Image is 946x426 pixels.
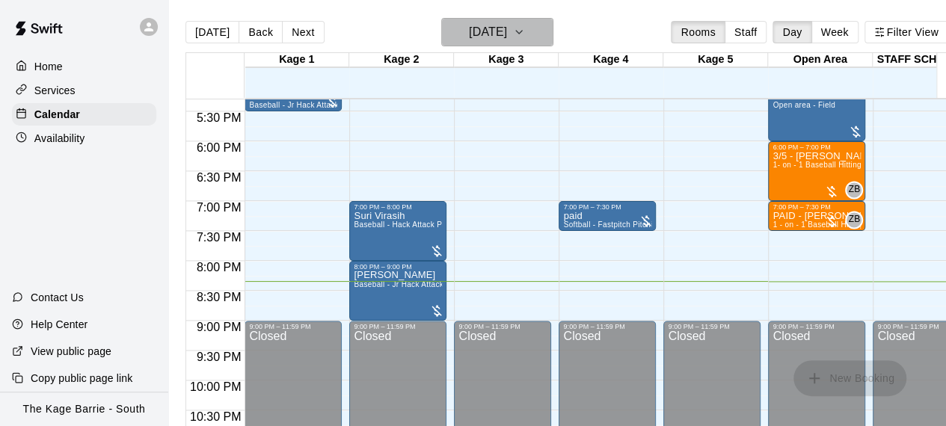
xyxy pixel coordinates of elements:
[725,21,767,43] button: Staff
[469,22,507,43] h6: [DATE]
[768,141,865,201] div: 6:00 PM – 7:00 PM: 3/5 - Matthew Money
[249,101,516,109] span: Baseball - Jr Hack Attack with Feeder - DO NOT NEED SECOND PERSON
[768,81,865,141] div: 5:00 PM – 6:00 PM: MEMBER
[845,211,863,229] div: Zach Biery
[193,171,245,184] span: 6:30 PM
[851,181,863,199] span: Zach Biery
[12,79,156,102] a: Services
[848,212,860,227] span: ZB
[34,131,85,146] p: Availability
[34,83,76,98] p: Services
[458,323,523,330] div: 9:00 PM – 11:59 PM
[186,410,245,423] span: 10:30 PM
[34,107,80,122] p: Calendar
[239,21,283,43] button: Back
[354,280,638,288] span: Baseball - Jr Hack Attack Pitching Machine - Perfect for all ages and skill levels!
[773,323,838,330] div: 9:00 PM – 11:59 PM
[349,261,446,321] div: 8:00 PM – 9:00 PM: Matthew Dell’Unto
[793,371,906,383] span: You don't have the permission to add bookings
[845,181,863,199] div: Zach Biery
[851,211,863,229] span: Zach Biery
[193,261,245,274] span: 8:00 PM
[185,21,239,43] button: [DATE]
[245,53,349,67] div: Kage 1
[768,53,873,67] div: Open Area
[186,380,245,393] span: 10:00 PM
[811,21,859,43] button: Week
[193,351,245,363] span: 9:30 PM
[563,203,624,211] div: 7:00 PM – 7:30 PM
[249,323,314,330] div: 9:00 PM – 11:59 PM
[23,401,146,417] p: The Kage Barrie - South
[454,53,559,67] div: Kage 3
[31,371,132,386] p: Copy public page link
[193,111,245,124] span: 5:30 PM
[12,55,156,78] a: Home
[773,220,863,229] span: 1 - on - 1 Baseball Hitting
[671,21,725,43] button: Rooms
[354,263,415,271] div: 8:00 PM – 9:00 PM
[773,21,811,43] button: Day
[563,220,847,229] span: Softball - Fastpitch Pitching Machine - Requires second person to feed machine
[349,201,446,261] div: 7:00 PM – 8:00 PM: Suri Virasih
[193,321,245,333] span: 9:00 PM
[559,53,663,67] div: Kage 4
[34,59,63,74] p: Home
[31,290,84,305] p: Contact Us
[877,323,942,330] div: 9:00 PM – 11:59 PM
[668,323,733,330] div: 9:00 PM – 11:59 PM
[282,21,324,43] button: Next
[193,201,245,214] span: 7:00 PM
[31,344,111,359] p: View public page
[12,103,156,126] a: Calendar
[773,161,883,169] span: 1- on - 1 Baseball Hitting Clinic
[848,182,860,197] span: ZB
[349,53,454,67] div: Kage 2
[773,101,835,109] span: Open area - Field
[193,291,245,303] span: 8:30 PM
[441,18,553,46] button: [DATE]
[31,317,87,332] p: Help Center
[773,143,834,151] div: 6:00 PM – 7:00 PM
[193,141,245,154] span: 6:00 PM
[663,53,768,67] div: Kage 5
[354,220,615,229] span: Baseball - Hack Attack Pitching Machine - Ideal for 14U and older players
[193,231,245,244] span: 7:30 PM
[768,201,865,231] div: 7:00 PM – 7:30 PM: PAID - Dante Douglas
[354,203,415,211] div: 7:00 PM – 8:00 PM
[354,323,419,330] div: 9:00 PM – 11:59 PM
[773,203,834,211] div: 7:00 PM – 7:30 PM
[563,323,628,330] div: 9:00 PM – 11:59 PM
[559,201,656,231] div: 7:00 PM – 7:30 PM: paid
[12,127,156,149] a: Availability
